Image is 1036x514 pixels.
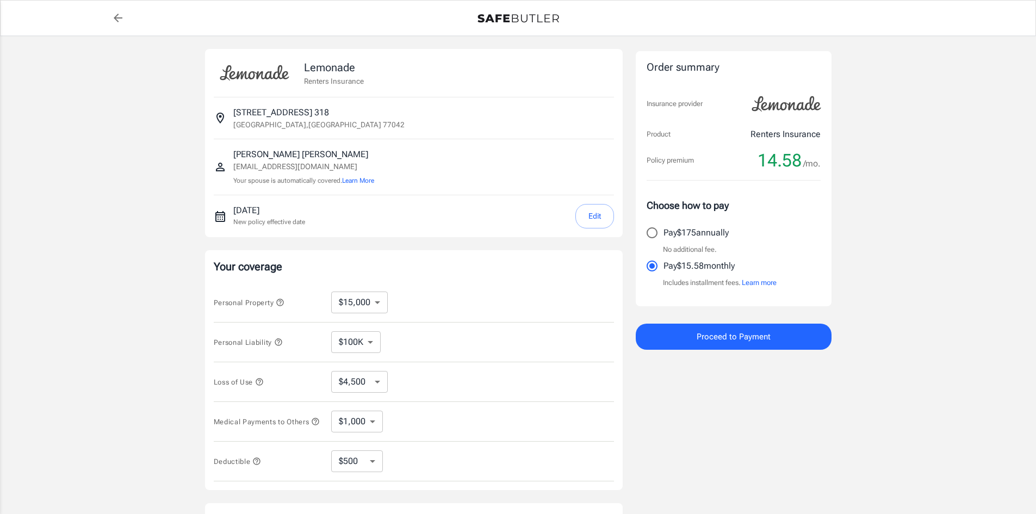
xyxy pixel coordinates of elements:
[663,244,717,255] p: No additional fee.
[233,176,374,186] p: Your spouse is automatically covered.
[214,375,264,388] button: Loss of Use
[663,226,729,239] p: Pay $175 annually
[575,204,614,228] button: Edit
[214,210,227,223] svg: New policy start date
[746,89,827,119] img: Lemonade
[750,128,821,141] p: Renters Insurance
[233,204,305,217] p: [DATE]
[758,150,802,171] span: 14.58
[663,277,777,288] p: Includes installment fees.
[663,259,735,273] p: Pay $15.58 monthly
[647,129,671,140] p: Product
[647,155,694,166] p: Policy premium
[214,418,320,426] span: Medical Payments to Others
[214,58,295,88] img: Lemonade
[233,161,374,172] p: [EMAIL_ADDRESS][DOMAIN_NAME]
[107,7,129,29] a: back to quotes
[803,156,821,171] span: /mo.
[233,106,329,119] p: [STREET_ADDRESS] 318
[636,324,832,350] button: Proceed to Payment
[214,378,264,386] span: Loss of Use
[697,330,771,344] span: Proceed to Payment
[214,296,284,309] button: Personal Property
[647,60,821,76] div: Order summary
[214,336,283,349] button: Personal Liability
[214,457,262,466] span: Deductible
[214,455,262,468] button: Deductible
[214,160,227,174] svg: Insured person
[647,98,703,109] p: Insurance provider
[214,415,320,428] button: Medical Payments to Others
[742,277,777,288] button: Learn more
[477,14,559,23] img: Back to quotes
[647,198,821,213] p: Choose how to pay
[304,59,364,76] p: Lemonade
[214,338,283,346] span: Personal Liability
[304,76,364,86] p: Renters Insurance
[233,119,405,130] p: [GEOGRAPHIC_DATA] , [GEOGRAPHIC_DATA] 77042
[233,148,374,161] p: [PERSON_NAME] [PERSON_NAME]
[214,112,227,125] svg: Insured address
[214,259,614,274] p: Your coverage
[233,217,305,227] p: New policy effective date
[214,299,284,307] span: Personal Property
[342,176,374,185] button: Learn More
